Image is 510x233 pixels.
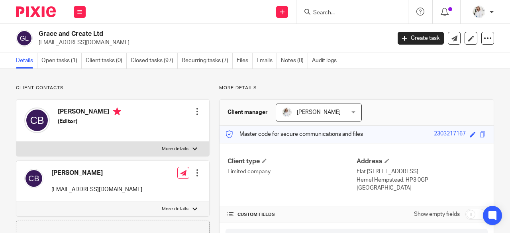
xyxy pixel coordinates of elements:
[131,53,178,69] a: Closed tasks (97)
[24,169,43,188] img: svg%3E
[219,85,494,91] p: More details
[39,30,316,38] h2: Grace and Create Ltd
[162,206,188,212] p: More details
[113,108,121,116] i: Primary
[257,53,277,69] a: Emails
[226,130,363,138] p: Master code for secure communications and files
[24,108,50,133] img: svg%3E
[237,53,253,69] a: Files
[86,53,127,69] a: Client tasks (0)
[162,146,188,152] p: More details
[398,32,444,45] a: Create task
[297,110,341,115] span: [PERSON_NAME]
[228,108,268,116] h3: Client manager
[58,108,121,117] h4: [PERSON_NAME]
[16,85,210,91] p: Client contacts
[228,168,357,176] p: Limited company
[41,53,82,69] a: Open tasks (1)
[473,6,485,18] img: Daisy.JPG
[16,30,33,47] img: svg%3E
[312,10,384,17] input: Search
[312,53,341,69] a: Audit logs
[357,184,486,192] p: [GEOGRAPHIC_DATA]
[16,6,56,17] img: Pixie
[16,53,37,69] a: Details
[281,53,308,69] a: Notes (0)
[182,53,233,69] a: Recurring tasks (7)
[357,168,486,176] p: Flat [STREET_ADDRESS]
[434,130,466,139] div: 2303217167
[58,117,121,125] h5: (Editor)
[414,210,460,218] label: Show empty fields
[357,157,486,166] h4: Address
[282,108,292,117] img: Daisy.JPG
[51,186,142,194] p: [EMAIL_ADDRESS][DOMAIN_NAME]
[39,39,386,47] p: [EMAIL_ADDRESS][DOMAIN_NAME]
[51,169,142,177] h4: [PERSON_NAME]
[228,211,357,218] h4: CUSTOM FIELDS
[228,157,357,166] h4: Client type
[357,176,486,184] p: Hemel Hempstead, HP3 0GP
